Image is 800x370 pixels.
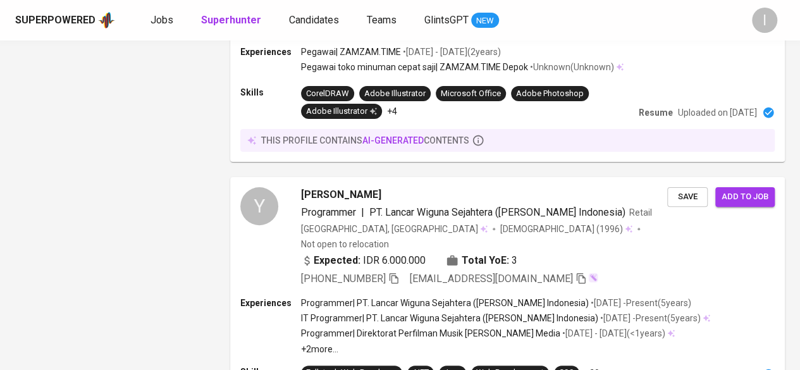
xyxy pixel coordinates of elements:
[500,223,632,235] div: (1996)
[369,206,625,218] span: PT. Lancar Wiguna Sejahtera ([PERSON_NAME] Indonesia)
[364,88,426,100] div: Adobe Illustrator
[301,223,488,235] div: [GEOGRAPHIC_DATA], [GEOGRAPHIC_DATA]
[15,11,115,30] a: Superpoweredapp logo
[512,253,517,268] span: 3
[201,14,261,26] b: Superhunter
[240,46,301,58] p: Experiences
[598,312,701,324] p: • [DATE] - Present ( 5 years )
[471,15,499,27] span: NEW
[301,297,589,309] p: Programmer | PT. Lancar Wiguna Sejahtera ([PERSON_NAME] Indonesia)
[261,134,469,147] p: this profile contains contents
[306,88,349,100] div: CorelDRAW
[387,105,397,118] p: +4
[301,61,528,73] p: Pegawai toko minuman cepat saji | ZAMZAM.TIME Depok
[362,135,424,145] span: AI-generated
[240,86,301,99] p: Skills
[500,223,596,235] span: [DEMOGRAPHIC_DATA]
[301,343,710,355] p: +2 more ...
[424,14,469,26] span: GlintsGPT
[301,253,426,268] div: IDR 6.000.000
[367,13,399,28] a: Teams
[401,46,501,58] p: • [DATE] - [DATE] ( 2 years )
[410,273,573,285] span: [EMAIL_ADDRESS][DOMAIN_NAME]
[639,106,673,119] p: Resume
[722,190,768,204] span: Add to job
[462,253,509,268] b: Total YoE:
[301,206,356,218] span: Programmer
[441,88,501,100] div: Microsoft Office
[516,88,584,100] div: Adobe Photoshop
[301,312,598,324] p: IT Programmer | PT. Lancar Wiguna Sejahtera ([PERSON_NAME] Indonesia)
[151,14,173,26] span: Jobs
[367,14,397,26] span: Teams
[528,61,614,73] p: • Unknown ( Unknown )
[314,253,360,268] b: Expected:
[151,13,176,28] a: Jobs
[301,187,381,202] span: [PERSON_NAME]
[301,46,401,58] p: Pegawai | ZAMZAM.TIME
[667,187,708,207] button: Save
[240,187,278,225] div: Y
[560,327,665,340] p: • [DATE] - [DATE] ( <1 years )
[361,205,364,220] span: |
[98,11,115,30] img: app logo
[306,106,377,118] div: Adobe Illustrator‎
[678,106,757,119] p: Uploaded on [DATE]
[715,187,775,207] button: Add to job
[588,273,598,283] img: magic_wand.svg
[240,297,301,309] p: Experiences
[201,13,264,28] a: Superhunter
[15,13,95,28] div: Superpowered
[289,14,339,26] span: Candidates
[674,190,701,204] span: Save
[301,273,386,285] span: [PHONE_NUMBER]
[752,8,777,33] div: I
[289,13,342,28] a: Candidates
[589,297,691,309] p: • [DATE] - Present ( 5 years )
[629,207,652,218] span: Retail
[424,13,499,28] a: GlintsGPT NEW
[301,327,560,340] p: Programmer | Direktorat Perfilman Musik [PERSON_NAME] Media
[301,238,389,250] p: Not open to relocation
